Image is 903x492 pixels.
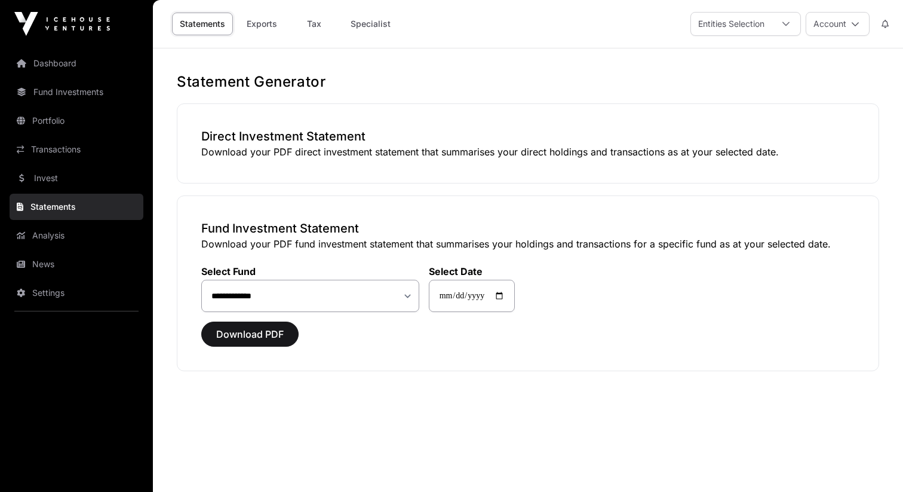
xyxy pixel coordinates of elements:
[806,12,870,36] button: Account
[10,108,143,134] a: Portfolio
[429,265,515,277] label: Select Date
[238,13,285,35] a: Exports
[216,327,284,341] span: Download PDF
[10,222,143,249] a: Analysis
[10,280,143,306] a: Settings
[691,13,772,35] div: Entities Selection
[201,128,855,145] h3: Direct Investment Statement
[201,334,299,346] a: Download PDF
[201,322,299,347] button: Download PDF
[177,72,879,91] h1: Statement Generator
[10,251,143,277] a: News
[10,79,143,105] a: Fund Investments
[201,265,419,277] label: Select Fund
[14,12,110,36] img: Icehouse Ventures Logo
[843,435,903,492] iframe: Chat Widget
[10,50,143,77] a: Dashboard
[201,145,855,159] p: Download your PDF direct investment statement that summarises your direct holdings and transactio...
[290,13,338,35] a: Tax
[201,237,855,251] p: Download your PDF fund investment statement that summarises your holdings and transactions for a ...
[201,220,855,237] h3: Fund Investment Statement
[172,13,233,35] a: Statements
[343,13,398,35] a: Specialist
[10,194,143,220] a: Statements
[10,165,143,191] a: Invest
[10,136,143,163] a: Transactions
